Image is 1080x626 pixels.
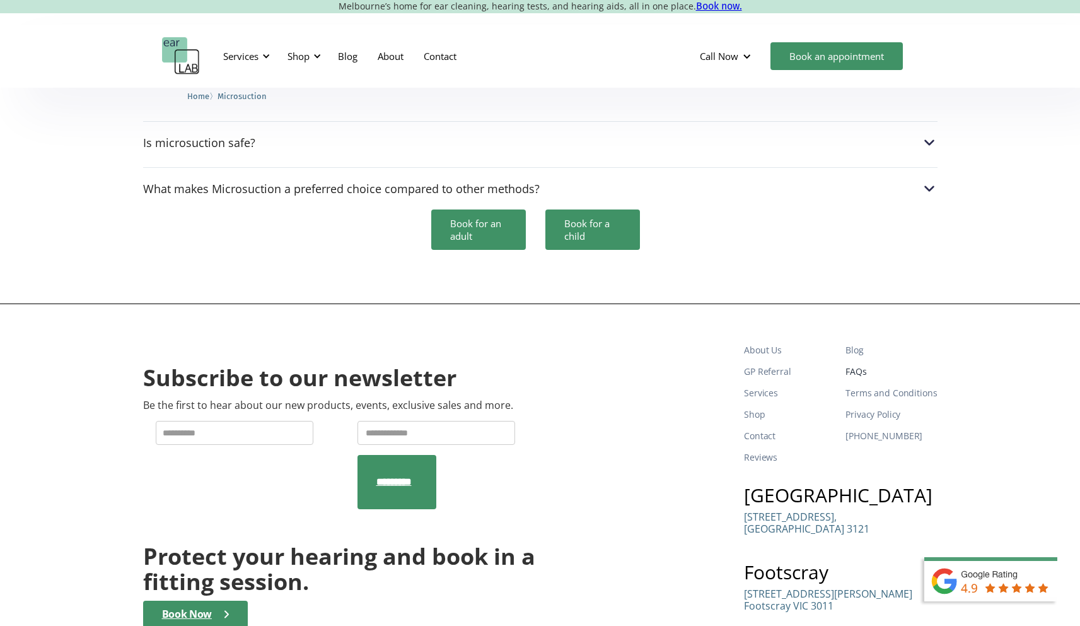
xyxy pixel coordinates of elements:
[143,421,535,509] form: Newsletter Form
[431,210,526,250] a: Book for an adult
[143,182,540,195] div: What makes Microsuction a preferred choice compared to other methods?
[845,361,937,382] a: FAQs
[744,563,937,582] h3: Footscray
[845,425,937,447] a: [PHONE_NUMBER]
[744,588,912,612] p: [STREET_ADDRESS][PERSON_NAME] Footscray VIC 3011
[187,92,209,101] span: Home
[845,382,937,404] a: Terms and Conditions
[368,38,414,74] a: About
[744,425,835,447] a: Contact
[218,90,267,102] a: Microsuction
[744,382,835,404] a: Services
[744,447,835,468] a: Reviews
[744,588,912,622] a: [STREET_ADDRESS][PERSON_NAME]Footscray VIC 3011
[744,511,869,535] p: [STREET_ADDRESS], [GEOGRAPHIC_DATA] 3121
[143,134,938,151] div: Is microsuction safe?Is microsuction safe?
[744,361,835,382] a: GP Referral
[143,136,255,149] div: Is microsuction safe?
[921,134,938,151] img: Is microsuction safe?
[280,37,325,75] div: Shop
[143,363,456,393] h2: Subscribe to our newsletter
[845,404,937,425] a: Privacy Policy
[287,50,310,62] div: Shop
[845,340,937,361] a: Blog
[156,455,347,504] iframe: reCAPTCHA
[545,210,640,250] a: Book for a child
[921,180,938,197] img: What makes Microsuction a preferred choice compared to other methods?
[143,399,513,411] p: Be the first to hear about our new products, events, exclusive sales and more.
[744,486,937,505] h3: [GEOGRAPHIC_DATA]
[700,50,738,62] div: Call Now
[744,404,835,425] a: Shop
[223,50,258,62] div: Services
[744,511,869,545] a: [STREET_ADDRESS],[GEOGRAPHIC_DATA] 3121
[162,608,212,620] div: Book Now
[328,38,368,74] a: Blog
[143,544,535,594] h2: Protect your hearing and book in a fitting session.
[218,92,267,101] span: Microsuction
[770,42,903,70] a: Book an appointment
[414,38,467,74] a: Contact
[216,37,274,75] div: Services
[187,90,209,102] a: Home
[690,37,764,75] div: Call Now
[744,340,835,361] a: About Us
[143,180,938,197] div: What makes Microsuction a preferred choice compared to other methods?What makes Microsuction a pr...
[162,37,200,75] a: home
[187,90,218,103] li: 〉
